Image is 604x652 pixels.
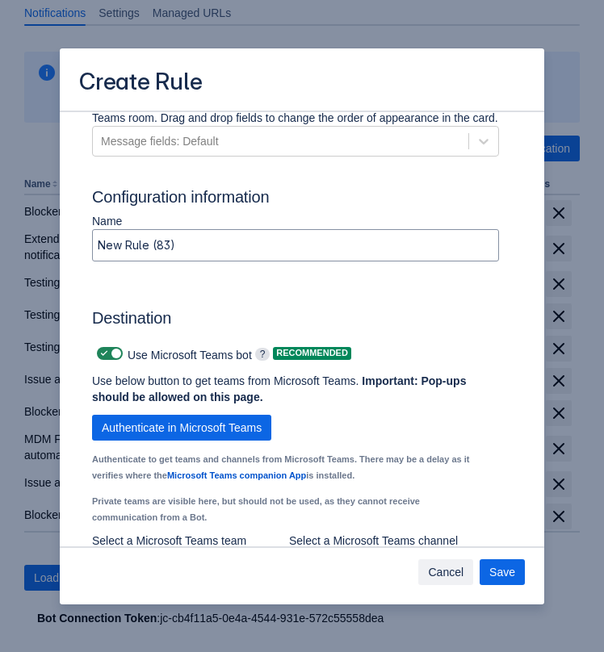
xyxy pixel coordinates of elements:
h3: Configuration information [92,187,512,213]
button: Save [480,559,525,585]
input: Please enter the name of the rule here [93,231,498,260]
span: Recommended [273,349,351,357]
span: Save [489,559,515,585]
button: Authenticate in Microsoft Teams [92,415,271,441]
div: Scrollable content [60,111,544,548]
h3: Create Rule [79,68,203,99]
p: Select a Microsoft Teams team [92,533,276,549]
h3: Destination [92,308,499,334]
button: Cancel [418,559,473,585]
span: ? [255,348,271,361]
p: Select a Microsoft Teams channel [289,533,473,549]
p: Use below button to get teams from Microsoft Teams. [92,373,473,405]
small: Private teams are visible here, but should not be used, as they cannot receive communication from... [92,496,420,522]
span: Cancel [428,559,463,585]
span: Authenticate in Microsoft Teams [102,415,262,441]
small: Authenticate to get teams and channels from Microsoft Teams. There may be a delay as it verifies ... [92,454,469,480]
p: Name [92,213,499,229]
a: Microsoft Teams companion App [167,470,306,480]
div: Message fields: Default [101,133,219,149]
div: Use Microsoft Teams bot [92,342,252,365]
